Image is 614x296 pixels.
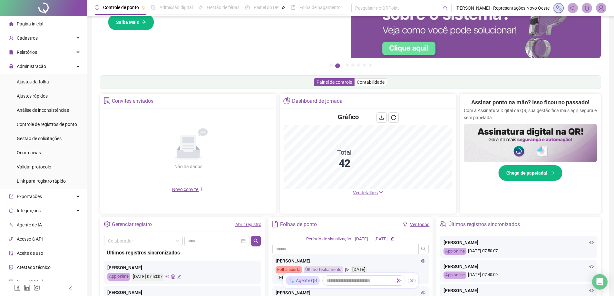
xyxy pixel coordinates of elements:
[17,122,77,127] span: Controle de registros de ponto
[421,259,425,263] span: eye
[132,273,163,281] div: [DATE] 07:50:07
[550,171,554,175] span: arrow-right
[410,278,414,283] span: close
[443,272,466,279] div: App online
[199,186,204,192] span: plus
[345,266,349,273] span: send
[397,278,402,283] span: send
[108,14,154,30] button: Saiba Mais
[277,274,334,281] div: Representações Novo Oeste
[254,5,279,10] span: Painel do DP
[304,266,343,273] div: Último fechamento
[112,219,152,230] div: Gerenciar registro
[584,5,590,11] span: bell
[291,5,296,10] span: book
[165,274,169,279] span: eye
[199,5,203,10] span: sun
[9,237,14,241] span: api
[280,219,317,230] div: Folhas de ponto
[207,5,239,10] span: Gestão de férias
[9,208,14,213] span: sync
[116,19,139,26] span: Saiba Mais
[329,63,333,67] button: 1
[443,6,448,11] span: search
[357,80,385,85] span: Contabilidade
[9,50,14,54] span: file
[443,272,594,279] div: [DATE] 07:40:09
[592,274,608,290] div: Open Intercom Messenger
[9,279,14,284] span: qrcode
[369,63,372,67] button: 7
[421,291,425,295] span: eye
[17,251,43,256] span: Aceite de uso
[281,6,285,10] span: pushpin
[391,115,396,120] span: reload
[107,289,258,296] div: [PERSON_NAME]
[299,5,341,10] span: Folha de pagamento
[151,5,156,10] span: file-done
[17,236,43,242] span: Acesso à API
[172,187,204,192] span: Novo convite
[272,221,278,227] span: file-text
[107,264,258,271] div: [PERSON_NAME]
[283,97,290,104] span: pie-chart
[245,5,250,10] span: dashboard
[17,79,49,84] span: Ajustes da folha
[292,96,343,107] div: Dashboard de jornada
[346,63,349,67] button: 3
[448,219,520,230] div: Últimos registros sincronizados
[403,222,407,227] span: filter
[17,222,42,227] span: Agente de IA
[286,276,320,285] div: Agente QR
[17,35,38,41] span: Cadastros
[103,5,139,10] span: Controle de ponto
[107,249,258,257] div: Últimos registros sincronizados
[357,63,360,67] button: 5
[276,257,426,264] div: [PERSON_NAME]
[338,112,359,121] h4: Gráfico
[276,266,302,273] div: Folha aberta
[9,194,14,199] span: export
[443,263,594,270] div: [PERSON_NAME]
[112,96,153,107] div: Convites enviados
[471,98,590,107] h2: Assinar ponto na mão? Isso ficou no passado!
[17,194,42,199] span: Exportações
[160,5,193,10] span: Admissão digital
[317,80,352,85] span: Painel de controle
[555,5,562,12] img: sparkle-icon.fc2bf0ac1784a2077858766a79e2daf3.svg
[159,163,218,170] div: Não há dados
[141,20,146,24] span: arrow-right
[589,288,594,293] span: eye
[443,248,594,255] div: [DATE] 07:50:07
[24,284,30,291] span: linkedin
[103,221,110,227] span: setting
[379,115,384,120] span: download
[9,265,14,270] span: solution
[498,165,562,181] button: Chega de papelada!
[235,222,261,227] a: Abrir registro
[68,286,73,291] span: left
[351,63,355,67] button: 4
[440,221,446,227] span: team
[17,208,41,213] span: Integrações
[455,5,550,12] span: [PERSON_NAME] - Representações Novo Oeste
[390,236,395,241] span: edit
[353,190,383,195] a: Ver detalhes down
[141,6,145,10] span: pushpin
[464,107,597,121] p: Com a Assinatura Digital da QR, sua gestão fica mais ágil, segura e sem papelada.
[17,50,37,55] span: Relatórios
[421,246,426,252] span: search
[171,274,175,279] span: global
[177,274,181,279] span: edit
[17,164,51,169] span: Validar protocolo
[355,236,368,243] div: [DATE]
[17,21,43,26] span: Página inicial
[17,265,51,270] span: Atestado técnico
[589,240,594,245] span: eye
[103,97,110,104] span: solution
[306,236,352,243] div: Período de visualização:
[253,238,258,243] span: search
[95,5,99,10] span: clock-circle
[443,248,466,255] div: App online
[17,93,48,99] span: Ajustes rápidos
